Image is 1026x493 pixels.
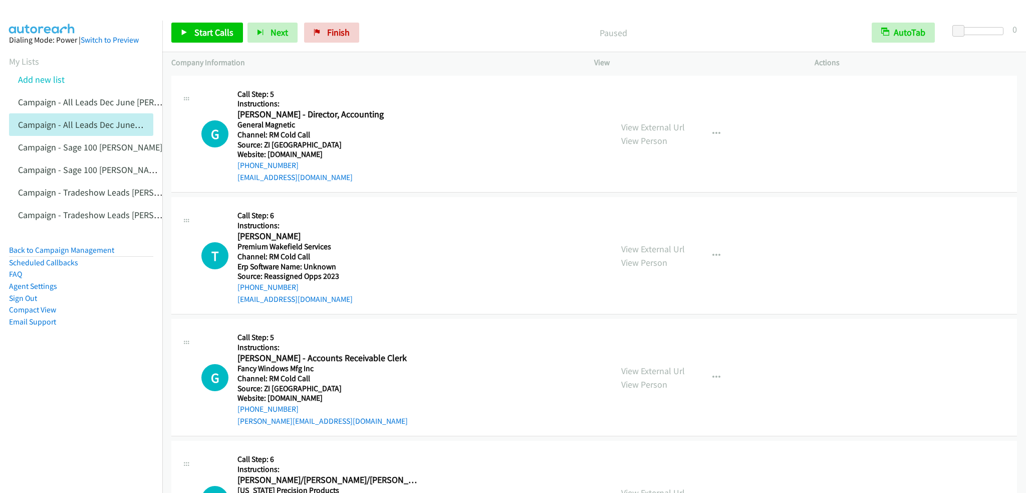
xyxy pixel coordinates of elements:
[9,317,56,326] a: Email Support
[237,474,419,486] h2: [PERSON_NAME]/[PERSON_NAME]/[PERSON_NAME]
[18,164,191,176] a: Campaign - Sage 100 [PERSON_NAME] Cloned
[621,257,667,268] a: View Person
[18,74,65,85] a: Add new list
[9,269,22,279] a: FAQ
[237,242,419,252] h5: Premium Wakefield Services
[201,242,228,269] div: The call is yet to be attempted
[194,27,233,38] span: Start Calls
[237,294,353,304] a: [EMAIL_ADDRESS][DOMAIN_NAME]
[373,26,854,40] p: Paused
[594,57,797,69] p: View
[171,23,243,43] a: Start Calls
[201,364,228,391] h1: G
[957,27,1003,35] div: Delay between calls (in seconds)
[237,364,419,374] h5: Fancy Windows Mfg Inc
[621,243,685,255] a: View External Url
[171,57,576,69] p: Company Information
[81,35,139,45] a: Switch to Preview
[9,293,37,303] a: Sign Out
[201,120,228,147] h1: G
[201,120,228,147] div: The call is yet to be attempted
[872,23,935,43] button: AutoTab
[237,109,419,120] h2: [PERSON_NAME] - Director, Accounting
[237,99,419,109] h5: Instructions:
[18,96,200,108] a: Campaign - All Leads Dec June [PERSON_NAME]
[237,149,419,159] h5: Website: [DOMAIN_NAME]
[237,221,419,231] h5: Instructions:
[237,252,419,262] h5: Channel: RM Cold Call
[621,135,667,146] a: View Person
[237,393,419,403] h5: Website: [DOMAIN_NAME]
[201,364,228,391] div: The call is yet to be attempted
[9,56,39,67] a: My Lists
[237,211,419,221] h5: Call Step: 6
[18,119,229,130] a: Campaign - All Leads Dec June [PERSON_NAME] Cloned
[9,258,78,267] a: Scheduled Callbacks
[1012,23,1017,36] div: 0
[621,365,685,377] a: View External Url
[237,231,419,242] h2: [PERSON_NAME]
[18,187,195,198] a: Campaign - Tradeshow Leads [PERSON_NAME]
[237,160,299,170] a: [PHONE_NUMBER]
[237,454,419,464] h5: Call Step: 6
[237,140,419,150] h5: Source: ZI [GEOGRAPHIC_DATA]
[237,89,419,99] h5: Call Step: 5
[327,27,350,38] span: Finish
[9,245,114,255] a: Back to Campaign Management
[271,27,288,38] span: Next
[237,343,419,353] h5: Instructions:
[247,23,298,43] button: Next
[9,281,57,291] a: Agent Settings
[18,209,224,221] a: Campaign - Tradeshow Leads [PERSON_NAME] Cloned
[18,141,162,153] a: Campaign - Sage 100 [PERSON_NAME]
[237,374,419,384] h5: Channel: RM Cold Call
[9,305,56,314] a: Compact View
[9,34,153,46] div: Dialing Mode: Power |
[237,120,419,130] h5: General Magnetic
[621,379,667,390] a: View Person
[815,57,1017,69] p: Actions
[621,121,685,133] a: View External Url
[237,333,419,343] h5: Call Step: 5
[237,384,419,394] h5: Source: ZI [GEOGRAPHIC_DATA]
[237,464,419,474] h5: Instructions:
[237,353,419,364] h2: [PERSON_NAME] - Accounts Receivable Clerk
[237,262,419,272] h5: Erp Software Name: Unknown
[237,173,353,182] a: [EMAIL_ADDRESS][DOMAIN_NAME]
[237,416,408,426] a: [PERSON_NAME][EMAIL_ADDRESS][DOMAIN_NAME]
[237,404,299,414] a: [PHONE_NUMBER]
[201,242,228,269] h1: T
[304,23,359,43] a: Finish
[237,282,299,292] a: [PHONE_NUMBER]
[237,271,419,281] h5: Source: Reassigned Opps 2023
[237,130,419,140] h5: Channel: RM Cold Call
